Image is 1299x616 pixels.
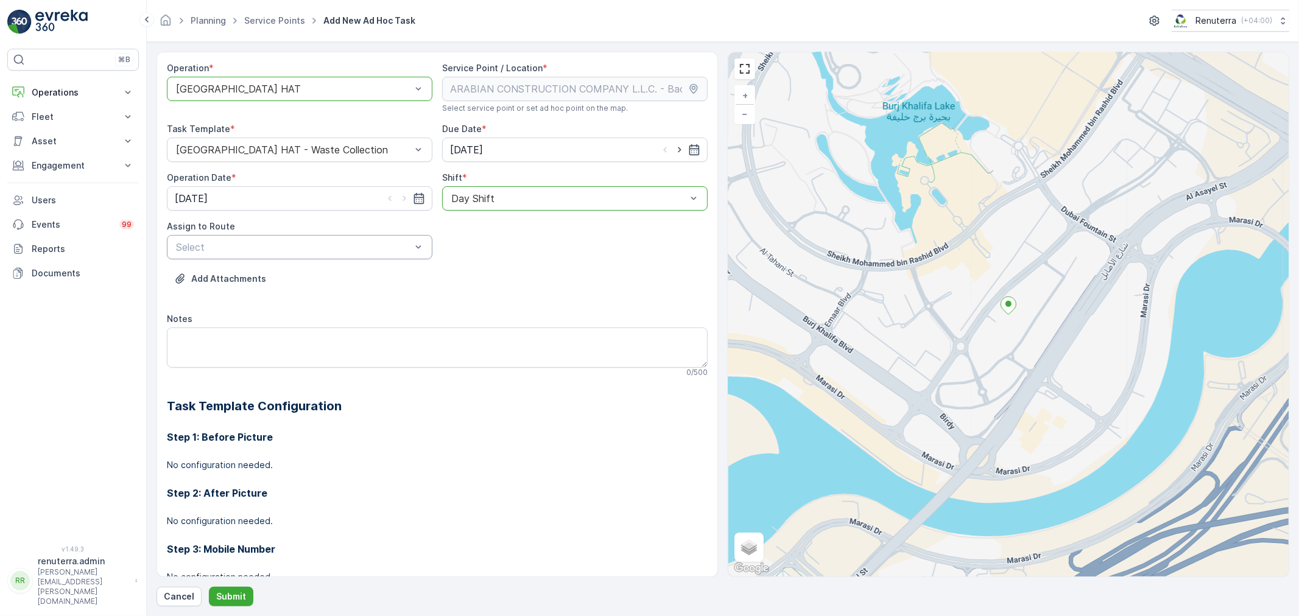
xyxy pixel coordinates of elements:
[157,587,202,606] button: Cancel
[1172,14,1191,27] img: Screenshot_2024-07-26_at_13.33.01.png
[38,567,129,606] p: [PERSON_NAME][EMAIL_ADDRESS][PERSON_NAME][DOMAIN_NAME]
[167,172,231,183] label: Operation Date
[159,18,172,29] a: Homepage
[442,172,462,183] label: Shift
[167,186,432,211] input: dd/mm/yyyy
[7,555,139,606] button: RRrenuterra.admin[PERSON_NAME][EMAIL_ADDRESS][PERSON_NAME][DOMAIN_NAME]
[7,545,139,553] span: v 1.49.3
[32,219,112,231] p: Events
[209,587,253,606] button: Submit
[10,571,30,590] div: RR
[442,124,482,134] label: Due Date
[321,15,418,27] span: Add New Ad Hoc Task
[32,86,114,99] p: Operations
[167,542,708,556] h3: Step 3: Mobile Number
[32,135,114,147] p: Asset
[7,261,139,285] a: Documents
[736,534,762,561] a: Layers
[442,103,628,113] span: Select service point or set ad hoc point on the map.
[1172,10,1289,32] button: Renuterra(+04:00)
[32,243,134,255] p: Reports
[7,237,139,261] a: Reports
[736,60,754,78] a: View Fullscreen
[32,194,134,206] p: Users
[742,90,748,100] span: +
[38,555,129,567] p: renuterra.admin
[167,515,708,527] p: No configuration needed.
[736,105,754,123] a: Zoom Out
[7,80,139,105] button: Operations
[167,486,708,500] h3: Step 2: After Picture
[167,571,708,583] p: No configuration needed.
[167,63,209,73] label: Operation
[686,368,708,377] p: 0 / 500
[244,15,305,26] a: Service Points
[1241,16,1272,26] p: ( +04:00 )
[216,590,246,603] p: Submit
[164,590,194,603] p: Cancel
[7,188,139,212] a: Users
[32,111,114,123] p: Fleet
[167,430,708,444] h3: Step 1: Before Picture
[742,108,748,119] span: −
[35,10,88,34] img: logo_light-DOdMpM7g.png
[32,267,134,279] p: Documents
[191,273,266,285] p: Add Attachments
[7,129,139,153] button: Asset
[118,55,130,65] p: ⌘B
[442,63,543,73] label: Service Point / Location
[167,313,192,324] label: Notes
[731,561,772,576] a: Open this area in Google Maps (opens a new window)
[7,105,139,129] button: Fleet
[736,86,754,105] a: Zoom In
[167,124,230,134] label: Task Template
[167,221,235,231] label: Assign to Route
[167,397,708,415] h2: Task Template Configuration
[32,159,114,172] p: Engagement
[7,153,139,178] button: Engagement
[167,459,708,471] p: No configuration needed.
[7,10,32,34] img: logo
[442,138,708,162] input: dd/mm/yyyy
[167,269,273,289] button: Upload File
[442,77,708,101] input: ARABIAN CONSTRUCTION COMPANY L.L.C. - Baccarat Hotel & Residences
[191,15,226,26] a: Planning
[731,561,772,576] img: Google
[122,220,132,229] p: 99
[7,212,139,237] a: Events99
[176,240,411,254] p: Select
[1195,15,1236,27] p: Renuterra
